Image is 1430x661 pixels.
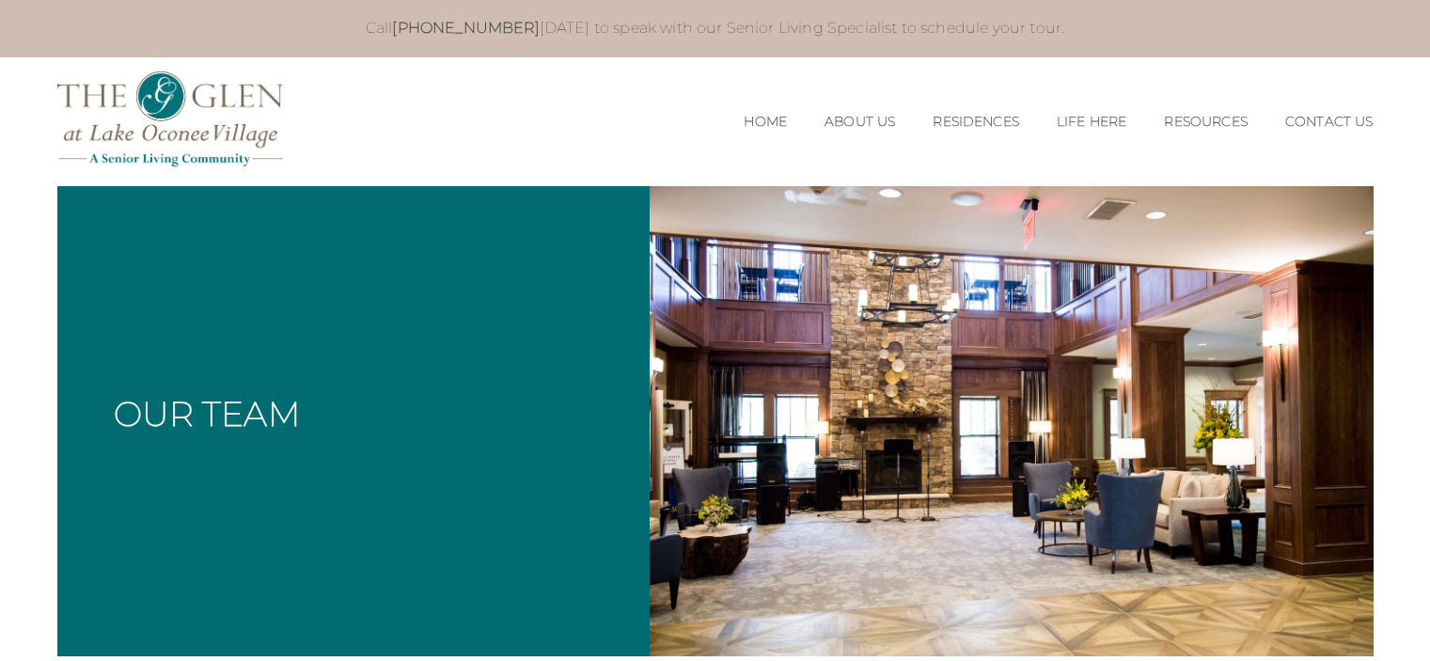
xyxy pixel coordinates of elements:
a: Home [744,114,787,130]
a: Residences [933,114,1019,130]
img: The Glen Lake Oconee Home [57,71,283,166]
p: Call [DATE] to speak with our Senior Living Specialist to schedule your tour. [90,19,1340,39]
a: Life Here [1057,114,1126,130]
h2: Our Team [114,397,300,431]
a: About Us [825,114,895,130]
a: [PHONE_NUMBER] [392,19,539,37]
a: Resources [1164,114,1247,130]
a: Contact Us [1285,114,1374,130]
